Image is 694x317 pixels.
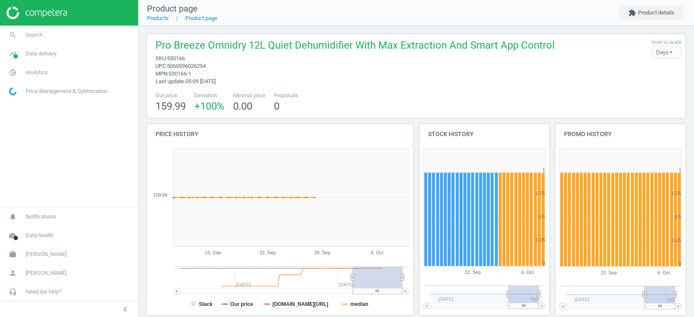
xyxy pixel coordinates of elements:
[147,3,198,14] span: Product page
[230,301,253,307] tspan: Our price
[169,70,191,77] span: 530166-1
[120,304,130,314] i: chevron_left
[538,214,545,219] text: 0.5
[5,64,21,81] i: pie_chart_outlined
[259,250,276,255] tspan: 22. Sep
[5,284,21,300] i: headset_mic
[542,261,545,266] text: 0
[314,250,331,255] tspan: 29. Sep
[5,46,21,62] i: timeline
[628,9,636,17] i: extension
[536,191,545,196] text: 0.75
[521,270,533,275] tspan: 6. Oct
[274,92,298,99] span: Proposals
[667,297,679,302] tspan: Oct…
[156,78,216,84] span: Last update 05:09 [DATE]
[156,100,186,112] span: 159.99
[26,232,53,239] span: Data health
[672,191,681,196] text: 0.75
[420,124,550,144] h4: Stock history
[5,246,21,262] i: work
[651,39,681,46] label: How to scale
[26,269,66,277] span: [PERSON_NAME]
[9,87,17,96] img: wGWNvw8QSZomAAAAABJRU5ErkJggg==
[274,100,279,112] span: 0
[167,63,206,69] span: 5060596026254
[167,55,185,61] span: 530166
[619,5,683,20] button: extensionProduct details
[147,124,413,144] h4: Price history
[679,167,681,172] text: 1
[153,192,167,198] text: 159.99
[5,209,21,225] i: notifications
[233,92,265,99] span: Minimal price
[156,92,186,99] span: Our price
[651,46,681,59] div: Days
[156,70,169,77] span: mpn :
[531,297,543,302] tspan: Oct…
[672,238,681,243] text: 0.25
[185,15,217,21] a: Product page
[26,87,107,95] span: Price Management & Optimization
[26,213,56,221] span: Notifications
[199,301,213,307] tspan: Stack
[156,63,167,69] span: upc :
[556,124,685,144] h4: Promo history
[5,227,21,244] i: cloud_done
[147,15,169,21] a: Products
[601,270,617,275] tspan: 22. Sep
[273,301,328,307] tspan: [DOMAIN_NAME][URL]
[371,250,383,255] tspan: 6. Oct
[233,100,252,112] span: 0.00
[536,238,545,243] text: 0.25
[464,270,481,275] tspan: 22. Sep
[115,304,136,315] button: chevron_left
[26,50,57,58] span: Data delivery
[156,38,555,55] span: Pro Breeze Omnidry 12L Quiet Dehumidifier With Max Extraction And Smart App Control
[26,31,43,39] span: Search
[351,301,369,307] tspan: median
[194,92,225,99] span: Deviation
[5,27,21,43] i: search
[542,167,545,172] text: 1
[5,265,21,281] i: person
[194,100,225,112] span: +100 %
[26,250,66,258] span: [PERSON_NAME]
[205,250,221,255] tspan: 15. Sep
[657,270,670,275] tspan: 6. Oct
[675,214,681,219] text: 0.5
[156,55,167,61] span: sku :
[6,6,67,19] img: ajHJNr6hYgQAAAAASUVORK5CYII=
[26,69,48,76] span: Analytics
[26,288,61,296] span: Need our help?
[679,261,681,266] text: 0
